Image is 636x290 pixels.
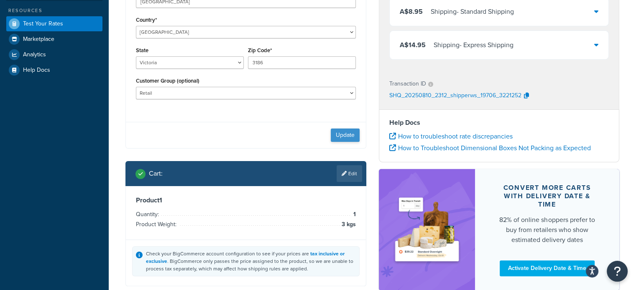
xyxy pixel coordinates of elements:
span: A$14.95 [400,40,426,50]
label: Zip Code* [248,47,272,53]
label: State [136,47,148,53]
img: feature-image-ddt-36eae7f7280da8017bfb280eaccd9c446f90b1fe08728e4019434db127062ab4.png [391,182,462,278]
h4: Help Docs [389,118,609,128]
span: Help Docs [23,67,50,74]
a: Edit [337,165,362,182]
div: Convert more carts with delivery date & time [495,184,599,209]
div: Shipping - Standard Shipping [431,6,514,18]
a: Activate Delivery Date & Time [500,260,595,276]
span: Quantity: [136,210,161,219]
button: Open Resource Center [607,261,628,282]
a: Marketplace [6,32,102,47]
div: Check your BigCommerce account configuration to see if your prices are . BigCommerce only passes ... [146,250,356,272]
label: Country* [136,17,157,23]
span: 3 kgs [340,219,356,229]
span: Test Your Rates [23,20,63,28]
p: Transaction ID [389,78,426,90]
div: 82% of online shoppers prefer to buy from retailers who show estimated delivery dates [495,215,599,245]
h2: Cart : [149,170,163,177]
span: Product Weight: [136,220,179,229]
span: 1 [351,209,356,219]
a: tax inclusive or exclusive [146,250,345,265]
span: Analytics [23,51,46,58]
div: Resources [6,7,102,14]
div: Shipping - Express Shipping [434,39,513,51]
a: How to troubleshoot rate discrepancies [389,131,513,141]
a: How to Troubleshoot Dimensional Boxes Not Packing as Expected [389,143,591,153]
span: Marketplace [23,36,54,43]
a: Analytics [6,47,102,62]
h3: Product 1 [136,196,356,204]
p: SHQ_20250810_2312_shipperws_19706_3221252 [389,90,521,102]
a: Help Docs [6,63,102,78]
button: Update [331,129,360,142]
label: Customer Group (optional) [136,78,199,84]
a: Test Your Rates [6,16,102,31]
span: A$8.95 [400,7,423,16]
